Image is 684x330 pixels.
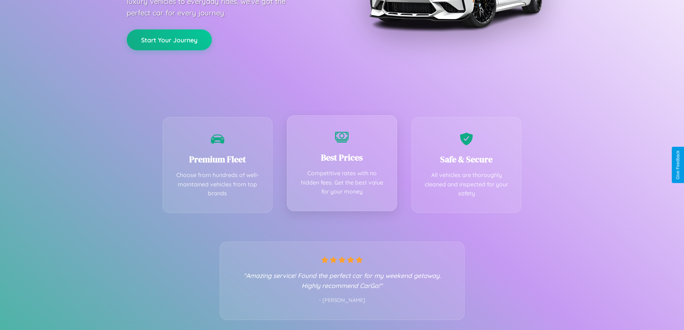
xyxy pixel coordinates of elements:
p: All vehicles are thoroughly cleaned and inspected for your safety [423,171,511,198]
h3: Premium Fleet [174,153,262,165]
p: - [PERSON_NAME] [234,296,450,305]
p: Choose from hundreds of well-maintained vehicles from top brands [174,171,262,198]
p: "Amazing service! Found the perfect car for my weekend getaway. Highly recommend CarGo!" [234,270,450,291]
p: Competitive rates with no hidden fees. Get the best value for your money [298,169,386,196]
div: Give Feedback [675,150,680,180]
h3: Safe & Secure [423,153,511,165]
h3: Best Prices [298,152,386,163]
button: Start Your Journey [127,29,212,50]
